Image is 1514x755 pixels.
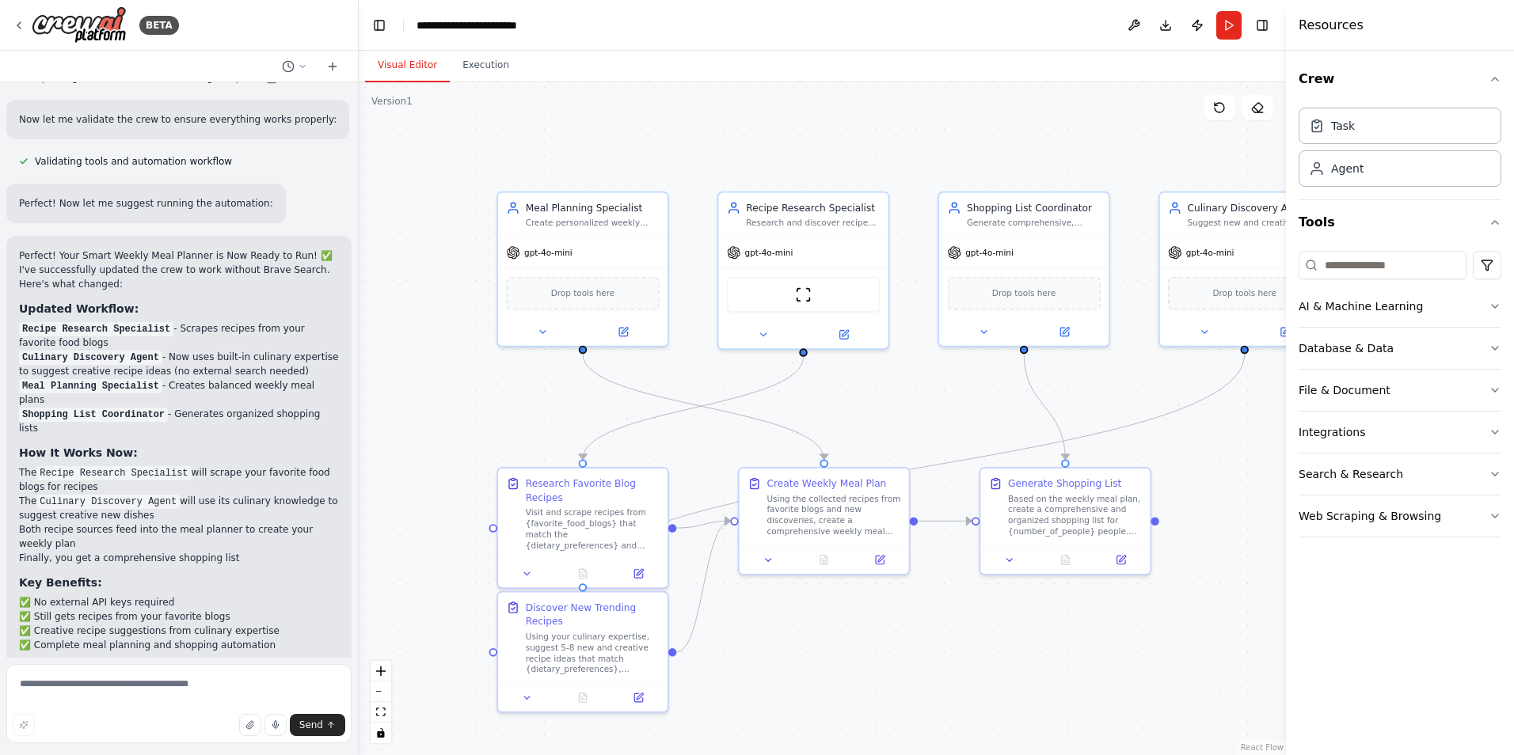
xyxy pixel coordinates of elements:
div: Task [1331,118,1355,134]
div: Discover New Trending RecipesUsing your culinary expertise, suggest 5-8 new and creative recipe i... [496,591,669,713]
button: Integrations [1299,412,1501,453]
h4: Resources [1299,16,1364,35]
div: Create personalized weekly meal plans based on {dietary_preferences}, {number_of_people}, and {bu... [526,218,660,229]
div: Version 1 [371,95,413,108]
button: toggle interactivity [371,723,391,743]
li: Both recipe sources feed into the meal planner to create your weekly plan [19,522,339,551]
div: Recipe Research Specialist [746,201,880,214]
div: Using your culinary expertise, suggest 5-8 new and creative recipe ideas that match {dietary_pref... [526,631,660,675]
div: Visit and scrape recipes from {favorite_food_blogs} that match the {dietary_preferences} and {cui... [526,507,660,552]
button: zoom in [371,661,391,681]
div: Search & Research [1299,466,1403,482]
button: Click to speak your automation idea [264,714,287,736]
div: Research Favorite Blog Recipes [526,476,660,504]
div: Research and discover recipes from {favorite_food_blogs} and suggest new dishes that match {dieta... [746,218,880,229]
button: Open in side panel [1246,324,1323,340]
code: Meal Planning Specialist [19,379,162,393]
div: Agent [1331,161,1364,176]
button: Execution [450,49,522,82]
span: Validating tools and automation workflow [35,155,232,168]
button: Web Scraping & Browsing [1299,495,1501,537]
div: Meal Planning Specialist [526,201,660,214]
div: Based on the weekly meal plan, create a comprehensive and organized shopping list for {number_of_... [1008,493,1142,537]
strong: How It Works Now: [19,446,138,459]
li: Finally, you get a comprehensive shopping list [19,551,339,565]
g: Edge from 21e7f97e-dc0c-43d0-a602-da1fa7252551 to 12e19d06-f6d8-4355-b275-2a594765b441 [676,514,730,659]
button: fit view [371,702,391,723]
div: Culinary Discovery Agent [1187,201,1321,214]
div: Generate comprehensive, organized shopping lists based on weekly meal plans. Categorize items by ... [967,218,1101,229]
div: AI & Machine Learning [1299,298,1423,314]
button: Switch to previous chat [276,57,314,76]
button: No output available [553,689,612,706]
div: Crew [1299,101,1501,199]
g: Edge from 12e19d06-f6d8-4355-b275-2a594765b441 to 0083e9be-cefc-4b63-a565-769fd1bf3bd5 [918,514,972,528]
code: Culinary Discovery Agent [36,495,180,509]
span: gpt-4o-mini [745,247,793,258]
g: Edge from b93ceff0-1b0a-4e5c-b8c3-c722f1df217d to 21e7f97e-dc0c-43d0-a602-da1fa7252551 [576,354,1251,583]
button: Open in side panel [805,326,882,343]
button: Hide left sidebar [368,14,390,36]
div: Tools [1299,245,1501,550]
div: Create Weekly Meal PlanUsing the collected recipes from favorite blogs and new discoveries, creat... [738,467,911,575]
button: Open in side panel [1025,324,1103,340]
span: Send [299,719,323,731]
button: Search & Research [1299,453,1501,495]
button: Improve this prompt [13,714,35,736]
strong: Key Benefits: [19,576,102,589]
li: ✅ Creative recipe suggestions from culinary expertise [19,624,339,638]
div: Create Weekly Meal Plan [767,476,886,490]
nav: breadcrumb [417,17,555,33]
strong: Updated Workflow: [19,302,139,315]
button: Open in side panel [856,552,903,568]
button: Crew [1299,57,1501,101]
button: Hide right sidebar [1251,14,1273,36]
span: Drop tools here [1212,286,1276,300]
p: I've successfully updated the crew to work without Brave Search. Here's what changed: [19,263,339,291]
div: Meal Planning SpecialistCreate personalized weekly meal plans based on {dietary_preferences}, {nu... [496,192,669,347]
div: Research Favorite Blog RecipesVisit and scrape recipes from {favorite_food_blogs} that match the ... [496,467,669,589]
code: Recipe Research Specialist [36,466,191,480]
button: AI & Machine Learning [1299,286,1501,327]
div: Generate Shopping List [1008,476,1121,490]
li: The will use its culinary knowledge to suggest creative new dishes [19,494,339,522]
li: ✅ No external API keys required [19,595,339,609]
li: - Creates balanced weekly meal plans [19,378,339,407]
button: Send [290,714,345,736]
li: - Now uses built-in culinary expertise to suggest creative recipe ideas (no external search needed) [19,350,339,378]
div: File & Document [1299,382,1390,398]
img: Logo [32,6,127,44]
div: Integrations [1299,424,1365,440]
a: React Flow attribution [1241,743,1284,752]
code: Shopping List Coordinator [19,408,168,422]
button: Open in side panel [614,566,662,582]
span: gpt-4o-mini [965,247,1014,258]
li: The will scrape your favorite food blogs for recipes [19,465,339,494]
button: Start a new chat [320,57,345,76]
li: - Scrapes recipes from your favorite food blogs [19,321,339,350]
div: Culinary Discovery AgentSuggest new and creative recipe ideas that align with {dietary_preference... [1158,192,1331,347]
div: Generate Shopping ListBased on the weekly meal plan, create a comprehensive and organized shoppin... [980,467,1152,575]
button: Open in side panel [584,324,662,340]
div: Using the collected recipes from favorite blogs and new discoveries, create a comprehensive weekl... [767,493,900,537]
code: Culinary Discovery Agent [19,351,162,365]
button: zoom out [371,681,391,702]
g: Edge from 7576c5bf-8bae-4307-a503-da33de136d95 to 0083e9be-cefc-4b63-a565-769fd1bf3bd5 [1017,354,1072,459]
button: Open in side panel [614,689,662,706]
code: Recipe Research Specialist [19,322,173,336]
div: Web Scraping & Browsing [1299,508,1441,524]
span: Drop tools here [551,286,615,300]
img: ScrapeWebsiteTool [795,286,812,303]
span: gpt-4o-mini [524,247,573,258]
div: Recipe Research SpecialistResearch and discover recipes from {favorite_food_blogs} and suggest ne... [717,192,890,350]
div: Database & Data [1299,340,1394,356]
div: Suggest new and creative recipe ideas that align with {dietary_preferences} and {cuisine_preferen... [1187,218,1321,229]
div: BETA [139,16,179,35]
button: No output available [553,566,612,582]
button: No output available [1037,552,1095,568]
span: Drop tools here [992,286,1056,300]
div: Shopping List CoordinatorGenerate comprehensive, organized shopping lists based on weekly meal pl... [938,192,1110,347]
g: Edge from 987c88c3-941b-4331-846c-1de442821353 to 12e19d06-f6d8-4355-b275-2a594765b441 [676,514,730,535]
span: gpt-4o-mini [1186,247,1234,258]
button: Visual Editor [365,49,450,82]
